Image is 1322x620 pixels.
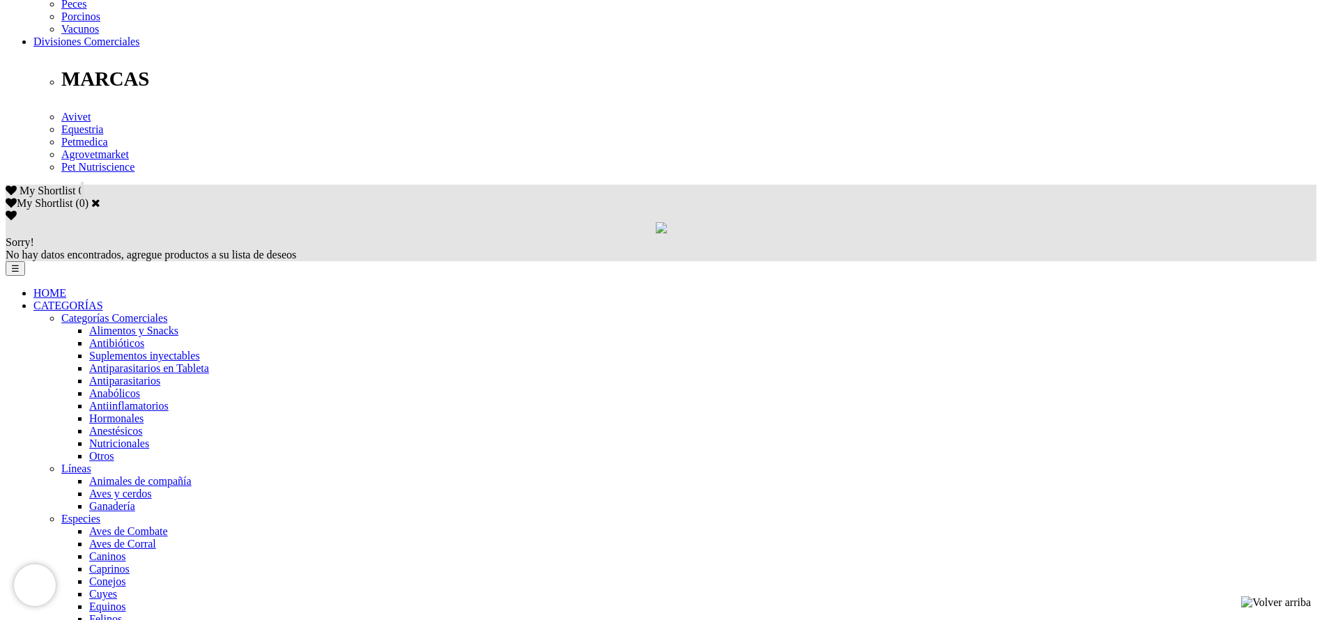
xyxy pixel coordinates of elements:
a: Cerrar [91,197,100,208]
a: Equestria [61,123,103,135]
a: Caninos [89,550,125,562]
a: Otros [89,450,114,462]
a: Anestésicos [89,425,142,437]
a: Equinos [89,600,125,612]
a: Divisiones Comerciales [33,36,139,47]
p: MARCAS [61,68,1316,91]
a: Antiparasitarios en Tableta [89,362,209,374]
a: Ganadería [89,500,135,512]
span: 0 [78,185,84,196]
a: Agrovetmarket [61,148,129,160]
a: Aves de Corral [89,538,156,550]
a: Suplementos inyectables [89,350,200,362]
label: 0 [79,197,85,209]
div: No hay datos encontrados, agregue productos a su lista de deseos [6,236,1316,261]
span: Sorry! [6,236,34,248]
a: Líneas [61,463,91,474]
a: CATEGORÍAS [33,300,103,311]
a: Antiinflamatorios [89,400,169,412]
a: Categorías Comerciales [61,312,167,324]
a: Anabólicos [89,387,140,399]
a: Alimentos y Snacks [89,325,178,336]
a: Petmedica [61,136,108,148]
a: Aves y cerdos [89,488,151,499]
button: ☰ [6,261,25,276]
a: Caprinos [89,563,130,575]
a: Porcinos [61,10,100,22]
a: Aves de Combate [89,525,168,537]
a: Antibióticos [89,337,144,349]
a: Avivet [61,111,91,123]
a: Especies [61,513,100,525]
span: ( ) [75,197,89,209]
iframe: Brevo live chat [14,564,56,606]
a: Conejos [89,575,125,587]
a: Cuyes [89,588,117,600]
img: loading.gif [656,222,667,233]
img: Volver arriba [1241,596,1311,609]
a: Antiparasitarios [89,375,160,387]
label: My Shortlist [6,197,72,209]
a: Nutricionales [89,437,149,449]
a: Vacunos [61,23,99,35]
a: Animales de compañía [89,475,192,487]
a: HOME [33,287,66,299]
a: Pet Nutriscience [61,161,134,173]
span: My Shortlist [20,185,75,196]
a: Hormonales [89,412,144,424]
